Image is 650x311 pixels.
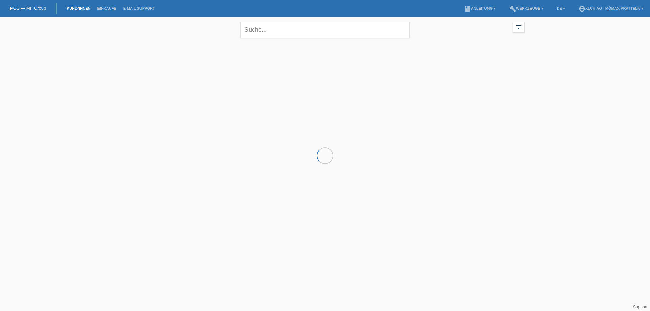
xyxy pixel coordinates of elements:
input: Suche... [240,22,410,38]
a: Einkäufe [94,6,120,10]
i: book [464,5,471,12]
a: DE ▾ [554,6,568,10]
a: E-Mail Support [120,6,158,10]
i: filter_list [515,23,522,31]
a: Support [633,305,647,309]
a: buildWerkzeuge ▾ [506,6,547,10]
a: bookAnleitung ▾ [461,6,499,10]
a: Kund*innen [63,6,94,10]
a: POS — MF Group [10,6,46,11]
i: build [509,5,516,12]
a: account_circleXLCH AG - Mömax Pratteln ▾ [575,6,647,10]
i: account_circle [579,5,585,12]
